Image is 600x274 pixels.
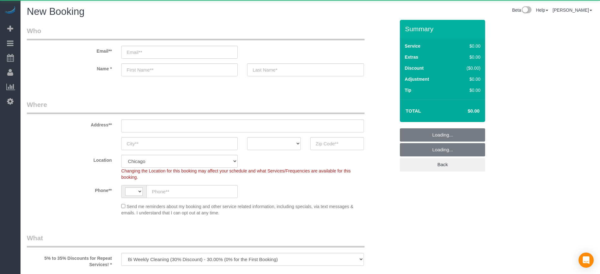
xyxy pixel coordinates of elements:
[27,26,365,40] legend: Who
[405,65,424,71] label: Discount
[247,63,364,76] input: Last Name*
[405,76,429,82] label: Adjustment
[521,6,532,15] img: New interface
[121,204,353,215] span: Send me reminders about my booking and other service related information, including specials, via...
[27,6,85,17] span: New Booking
[512,8,532,13] a: Beta
[453,87,480,93] div: $0.00
[453,76,480,82] div: $0.00
[405,87,411,93] label: Tip
[22,155,116,163] label: Location
[449,108,479,114] h4: $0.00
[121,63,238,76] input: First Name**
[405,54,418,60] label: Extras
[453,65,480,71] div: ($0.00)
[22,253,116,268] label: 5% to 35% Discounts for Repeat Services! *
[553,8,592,13] a: [PERSON_NAME]
[27,100,365,114] legend: Where
[453,43,480,49] div: $0.00
[27,233,365,248] legend: What
[536,8,548,13] a: Help
[400,158,485,171] a: Back
[453,54,480,60] div: $0.00
[579,253,594,268] div: Open Intercom Messenger
[121,168,351,180] span: Changing the Location for this booking may affect your schedule and what Services/Frequencies are...
[406,108,421,114] strong: Total
[310,137,364,150] input: Zip Code**
[4,6,16,15] img: Automaid Logo
[22,63,116,72] label: Name *
[405,43,420,49] label: Service
[405,25,482,32] h3: Summary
